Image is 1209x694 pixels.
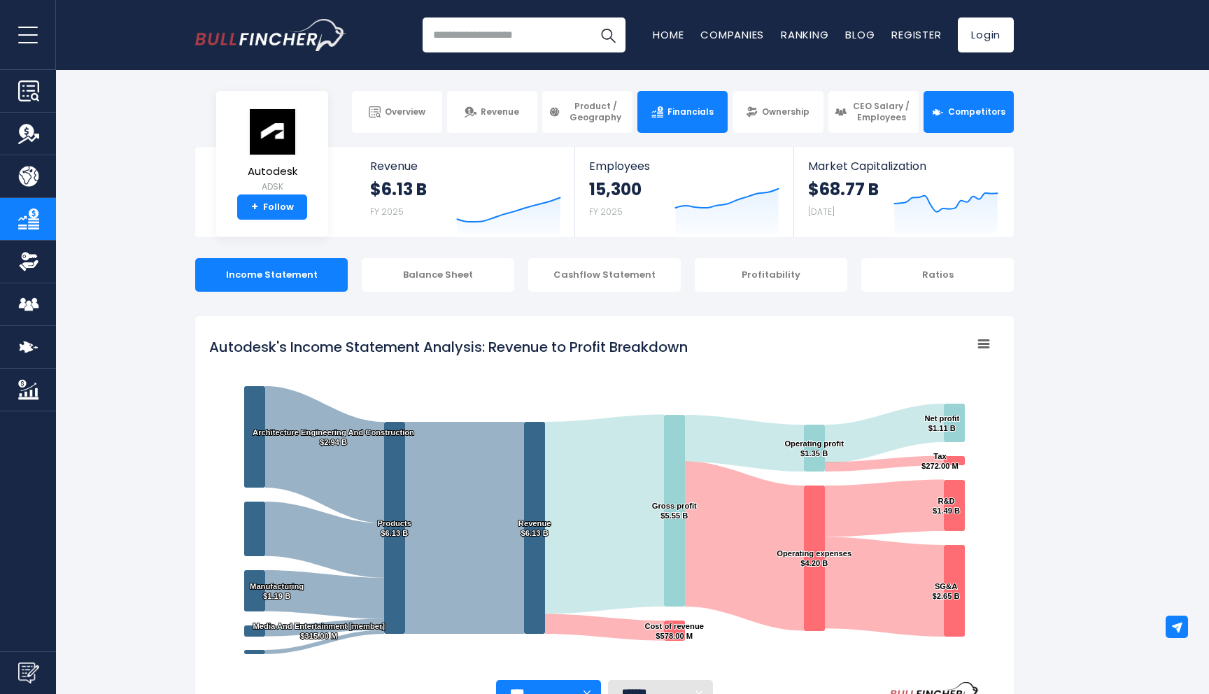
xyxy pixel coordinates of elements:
small: [DATE] [808,206,835,218]
text: Products $6.13 B [378,519,412,537]
small: FY 2025 [370,206,404,218]
text: Net profit $1.11 B [924,414,959,432]
text: Tax $272.00 M [921,452,959,470]
span: CEO Salary / Employees [851,101,912,122]
span: Competitors [948,106,1005,118]
a: +Follow [237,194,307,220]
strong: $68.77 B [808,178,879,200]
text: Cost of revenue $578.00 M [644,622,704,640]
span: Product / Geography [565,101,626,122]
a: Employees 15,300 FY 2025 [575,147,793,237]
a: Ownership [733,91,823,133]
img: Bullfincher logo [195,19,346,51]
div: Ratios [861,258,1014,292]
svg: Autodesk's Income Statement Analysis: Revenue to Profit Breakdown [209,330,1000,680]
strong: 15,300 [589,178,642,200]
a: Autodesk ADSK [247,108,298,195]
a: CEO Salary / Employees [828,91,919,133]
span: Overview [385,106,425,118]
text: Operating expenses $4.20 B [777,549,851,567]
small: ADSK [248,180,297,193]
text: Manufacturing $1.19 B [250,582,304,600]
a: Product / Geography [542,91,632,133]
div: Balance Sheet [362,258,514,292]
small: FY 2025 [589,206,623,218]
text: Media And Entertainment [member] $315.00 M [253,622,386,640]
text: R&D $1.49 B [933,497,960,515]
span: Autodesk [248,166,297,178]
tspan: Autodesk's Income Statement Analysis: Revenue to Profit Breakdown [209,337,688,357]
div: Profitability [695,258,847,292]
text: Revenue $6.13 B [518,519,551,537]
a: Overview [352,91,442,133]
a: Revenue [447,91,537,133]
a: Market Capitalization $68.77 B [DATE] [794,147,1012,237]
span: Revenue [370,160,561,173]
span: Ownership [762,106,809,118]
text: Architecture Engineering And Construction $2.94 B [253,428,414,446]
a: Go to homepage [195,19,346,51]
span: Market Capitalization [808,160,998,173]
a: Blog [845,27,875,42]
text: Operating profit $1.35 B [784,439,844,458]
img: Ownership [18,251,39,272]
button: Search [591,17,625,52]
a: Competitors [924,91,1014,133]
div: Income Statement [195,258,348,292]
a: Revenue $6.13 B FY 2025 [356,147,575,237]
a: Home [653,27,684,42]
span: Financials [667,106,714,118]
text: SG&A $2.65 B [932,582,959,600]
span: Employees [589,160,779,173]
div: Cashflow Statement [528,258,681,292]
a: Companies [700,27,764,42]
strong: $6.13 B [370,178,427,200]
a: Register [891,27,941,42]
strong: + [251,201,258,213]
text: Gross profit $5.55 B [652,502,697,520]
a: Ranking [781,27,828,42]
a: Financials [637,91,728,133]
a: Login [958,17,1014,52]
span: Revenue [481,106,519,118]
